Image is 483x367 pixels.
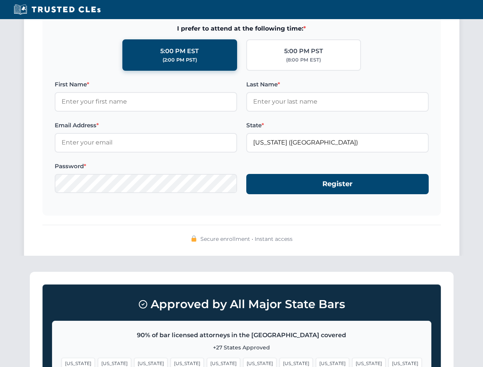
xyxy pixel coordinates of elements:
[55,133,237,152] input: Enter your email
[246,80,429,89] label: Last Name
[163,56,197,64] div: (2:00 PM PST)
[62,330,422,340] p: 90% of bar licensed attorneys in the [GEOGRAPHIC_DATA] covered
[55,121,237,130] label: Email Address
[55,92,237,111] input: Enter your first name
[52,294,431,315] h3: Approved by All Major State Bars
[191,235,197,242] img: 🔒
[286,56,321,64] div: (8:00 PM EST)
[284,46,323,56] div: 5:00 PM PST
[200,235,293,243] span: Secure enrollment • Instant access
[55,24,429,34] span: I prefer to attend at the following time:
[246,92,429,111] input: Enter your last name
[11,4,103,15] img: Trusted CLEs
[160,46,199,56] div: 5:00 PM EST
[246,174,429,194] button: Register
[55,162,237,171] label: Password
[55,80,237,89] label: First Name
[246,133,429,152] input: Florida (FL)
[246,121,429,130] label: State
[62,343,422,352] p: +27 States Approved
